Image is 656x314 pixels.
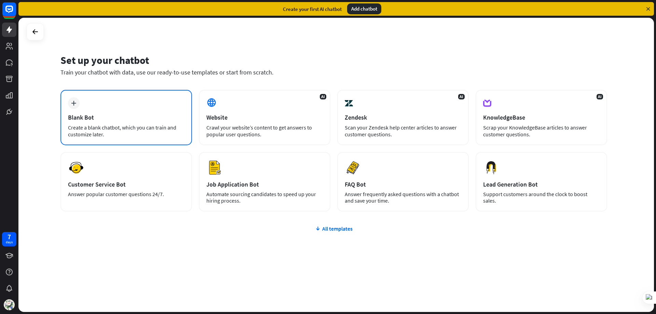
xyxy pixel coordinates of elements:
[597,94,603,99] span: AI
[206,113,323,121] div: Website
[8,234,11,240] div: 7
[458,94,465,99] span: AI
[483,113,600,121] div: KnowledgeBase
[60,68,607,76] div: Train your chatbot with data, use our ready-to-use templates or start from scratch.
[60,225,607,232] div: All templates
[345,180,461,188] div: FAQ Bot
[483,180,600,188] div: Lead Generation Bot
[206,191,323,204] div: Automate sourcing candidates to speed up your hiring process.
[483,191,600,204] div: Support customers around the clock to boost sales.
[68,180,184,188] div: Customer Service Bot
[483,124,600,138] div: Scrap your KnowledgeBase articles to answer customer questions.
[60,54,607,67] div: Set up your chatbot
[68,124,184,138] div: Create a blank chatbot, which you can train and customize later.
[345,124,461,138] div: Scan your Zendesk help center articles to answer customer questions.
[2,232,16,246] a: 7 days
[206,180,323,188] div: Job Application Bot
[347,3,381,14] div: Add chatbot
[68,113,184,121] div: Blank Bot
[320,94,326,99] span: AI
[345,191,461,204] div: Answer frequently asked questions with a chatbot and save your time.
[283,6,342,12] div: Create your first AI chatbot
[5,3,26,23] button: Open LiveChat chat widget
[68,191,184,197] div: Answer popular customer questions 24/7.
[345,113,461,121] div: Zendesk
[206,124,323,138] div: Crawl your website’s content to get answers to popular user questions.
[6,240,13,245] div: days
[71,101,76,106] i: plus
